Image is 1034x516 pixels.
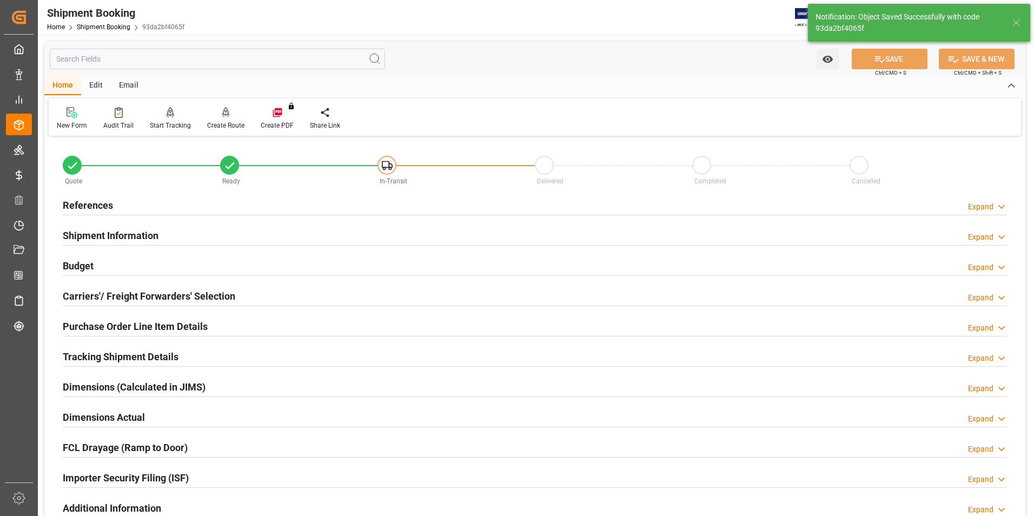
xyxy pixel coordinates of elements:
div: Expand [968,504,993,515]
h2: Dimensions Actual [63,410,145,425]
div: Expand [968,474,993,485]
span: Quote [65,177,82,185]
div: Expand [968,353,993,364]
span: Ready [222,177,240,185]
span: Completed [694,177,726,185]
h2: Purchase Order Line Item Details [63,319,208,334]
div: Expand [968,262,993,273]
span: Delivered [537,177,564,185]
div: Shipment Booking [47,5,184,21]
h2: Carriers'/ Freight Forwarders' Selection [63,289,235,303]
div: Expand [968,413,993,425]
button: SAVE [852,49,927,69]
span: Ctrl/CMD + Shift + S [954,69,1002,77]
div: Expand [968,231,993,243]
span: Ctrl/CMD + S [875,69,906,77]
h2: Additional Information [63,501,161,515]
div: Expand [968,383,993,394]
div: Expand [968,201,993,213]
input: Search Fields [50,49,385,69]
button: open menu [817,49,839,69]
div: Notification: Object Saved Successfully with code 93da2bf4065f [816,11,1002,34]
h2: Shipment Information [63,228,158,243]
h2: Dimensions (Calculated in JIMS) [63,380,206,394]
h2: Tracking Shipment Details [63,349,178,364]
div: Share Link [310,121,340,130]
div: Email [111,77,147,95]
div: Expand [968,322,993,334]
a: Shipment Booking [77,23,130,31]
button: SAVE & NEW [939,49,1015,69]
div: Audit Trail [103,121,134,130]
div: Expand [968,444,993,455]
span: In-Transit [380,177,407,185]
div: New Form [57,121,87,130]
div: Expand [968,292,993,303]
h2: Importer Security Filing (ISF) [63,471,189,485]
img: Exertis%20JAM%20-%20Email%20Logo.jpg_1722504956.jpg [795,8,832,27]
h2: FCL Drayage (Ramp to Door) [63,440,188,455]
div: Edit [81,77,111,95]
div: Start Tracking [150,121,191,130]
h2: Budget [63,259,94,273]
div: Home [44,77,81,95]
span: Cancelled [852,177,880,185]
a: Home [47,23,65,31]
h2: References [63,198,113,213]
div: Create Route [207,121,244,130]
